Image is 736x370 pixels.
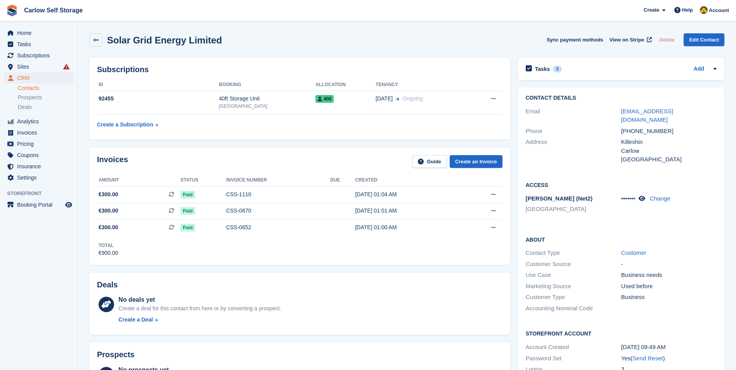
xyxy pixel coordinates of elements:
[526,195,593,202] span: [PERSON_NAME] (Net2)
[64,200,73,209] a: Preview store
[621,155,717,164] div: [GEOGRAPHIC_DATA]
[4,50,73,61] a: menu
[526,181,717,188] h2: Access
[226,190,330,199] div: CSS-1110
[17,50,64,61] span: Subscriptions
[621,282,717,291] div: Used before
[219,79,315,91] th: Booking
[526,127,621,136] div: Phone
[656,33,677,46] button: Delete
[526,354,621,363] div: Password Set
[694,65,704,74] a: Add
[630,355,665,361] span: ( )
[526,271,621,280] div: Use Case
[97,155,128,168] h2: Invoices
[621,249,646,256] a: Customer
[621,147,717,156] div: Carlow
[97,121,153,129] div: Create a Subscription
[17,116,64,127] span: Analytics
[4,199,73,210] a: menu
[180,174,226,187] th: Status
[376,79,470,91] th: Tenancy
[97,118,158,132] a: Create a Subscription
[621,343,717,352] div: [DATE] 09:49 AM
[17,150,64,161] span: Coupons
[553,66,562,73] div: 0
[4,150,73,161] a: menu
[526,260,621,269] div: Customer Source
[526,293,621,302] div: Customer Type
[21,4,86,17] a: Carlow Self Storage
[621,271,717,280] div: Business needs
[17,172,64,183] span: Settings
[99,190,118,199] span: €300.00
[621,127,717,136] div: [PHONE_NUMBER]
[97,95,219,103] div: 92455
[450,155,502,168] a: Create an Invoice
[18,103,73,111] a: Deals
[97,174,180,187] th: Amount
[180,224,195,232] span: Paid
[17,28,64,38] span: Home
[99,242,118,249] div: Total
[18,85,73,92] a: Contacts
[526,343,621,352] div: Account Created
[402,95,423,102] span: Ongoing
[526,107,621,124] div: Email
[17,161,64,172] span: Insurance
[180,207,195,215] span: Paid
[526,235,717,243] h2: About
[526,249,621,258] div: Contact Type
[412,155,447,168] a: Guide
[17,61,64,72] span: Sites
[7,190,77,197] span: Storefront
[621,260,717,269] div: -
[547,33,603,46] button: Sync payment methods
[99,207,118,215] span: €300.00
[107,35,222,45] h2: Solar Grid Energy Limited
[376,95,393,103] span: [DATE]
[355,190,461,199] div: [DATE] 01:04 AM
[315,79,376,91] th: Allocation
[226,223,330,232] div: CSS-0652
[526,205,621,214] li: [GEOGRAPHIC_DATA]
[18,93,73,102] a: Prospects
[4,116,73,127] a: menu
[355,207,461,215] div: [DATE] 01:01 AM
[17,199,64,210] span: Booking Portal
[17,39,64,50] span: Tasks
[17,138,64,149] span: Pricing
[63,64,69,70] i: Smart entry sync failures have occurred
[700,6,708,14] img: Kevin Moore
[526,282,621,291] div: Marketing Source
[621,354,717,363] div: Yes
[118,316,153,324] div: Create a Deal
[621,293,717,302] div: Business
[226,207,330,215] div: CSS-0870
[97,65,502,74] h2: Subscriptions
[4,61,73,72] a: menu
[99,249,118,257] div: €900.00
[330,174,355,187] th: Due
[118,304,281,313] div: Create a deal for this contact from here or by converting a prospect.
[355,223,461,232] div: [DATE] 01:00 AM
[4,172,73,183] a: menu
[4,161,73,172] a: menu
[18,94,42,101] span: Prospects
[4,28,73,38] a: menu
[684,33,724,46] a: Edit Contact
[632,355,663,361] a: Send Reset
[97,79,219,91] th: ID
[226,174,330,187] th: Invoice number
[621,195,636,202] span: •••••••
[682,6,693,14] span: Help
[606,33,653,46] a: View on Stripe
[6,5,18,16] img: stora-icon-8386f47178a22dfd0bd8f6a31ec36ba5ce8667c1dd55bd0f319d3a0aa187defe.svg
[4,73,73,83] a: menu
[97,350,135,359] h2: Prospects
[355,174,461,187] th: Created
[118,295,281,304] div: No deals yet
[219,95,315,103] div: 40ft Storage Unit
[610,36,644,44] span: View on Stripe
[118,316,281,324] a: Create a Deal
